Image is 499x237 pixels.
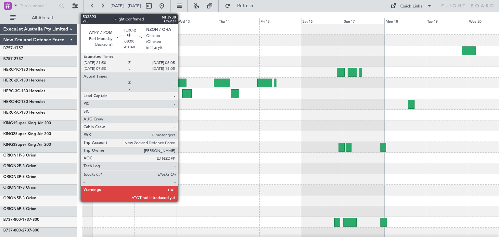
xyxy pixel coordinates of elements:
span: ORION4 [3,186,19,190]
a: ORION2P-3 Orion [3,164,36,168]
a: KING3Super King Air 200 [3,143,51,147]
a: ORION3P-3 Orion [3,175,36,179]
span: HERC-4 [3,100,17,104]
span: B737-800-2 [3,229,24,232]
button: Quick Links [387,1,435,11]
a: HERC-2C-130 Hercules [3,79,45,82]
a: KING1Super King Air 200 [3,121,51,125]
div: Wed 13 [176,18,218,24]
span: HERC-5 [3,111,17,115]
span: B757-1 [3,46,16,50]
div: Tue 12 [134,18,176,24]
span: B737-800-1 [3,218,24,222]
div: Sat 16 [301,18,343,24]
div: Thu 14 [218,18,259,24]
span: B757-2 [3,57,16,61]
span: ORION2 [3,164,19,168]
span: HERC-2 [3,79,17,82]
span: HERC-1 [3,68,17,72]
input: Trip Number [20,1,57,11]
div: Quick Links [400,3,422,10]
span: Refresh [232,4,259,8]
a: KING2Super King Air 200 [3,132,51,136]
a: HERC-3C-130 Hercules [3,89,45,93]
button: Refresh [222,1,261,11]
a: B757-1757 [3,46,23,50]
a: ORION5P-3 Orion [3,196,36,200]
a: ORION1P-3 Orion [3,154,36,157]
span: All Aircraft [17,16,69,20]
div: Fri 15 [259,18,301,24]
button: All Aircraft [7,13,70,23]
div: Tue 19 [426,18,467,24]
span: [DATE] - [DATE] [110,3,141,9]
span: ORION1 [3,154,19,157]
a: B757-2757 [3,57,23,61]
span: KING3 [3,143,15,147]
span: ORION5 [3,196,19,200]
div: Mon 18 [384,18,426,24]
a: B737-800-2737-800 [3,229,39,232]
span: ORION6 [3,207,19,211]
span: ORION3 [3,175,19,179]
a: HERC-1C-130 Hercules [3,68,45,72]
span: HERC-3 [3,89,17,93]
a: HERC-4C-130 Hercules [3,100,45,104]
a: HERC-5C-130 Hercules [3,111,45,115]
span: KING2 [3,132,15,136]
span: KING1 [3,121,15,125]
div: Mon 11 [93,18,134,24]
div: [DATE] [83,13,95,19]
a: ORION4P-3 Orion [3,186,36,190]
a: ORION6P-3 Orion [3,207,36,211]
a: B737-800-1737-800 [3,218,39,222]
div: Sun 17 [343,18,384,24]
